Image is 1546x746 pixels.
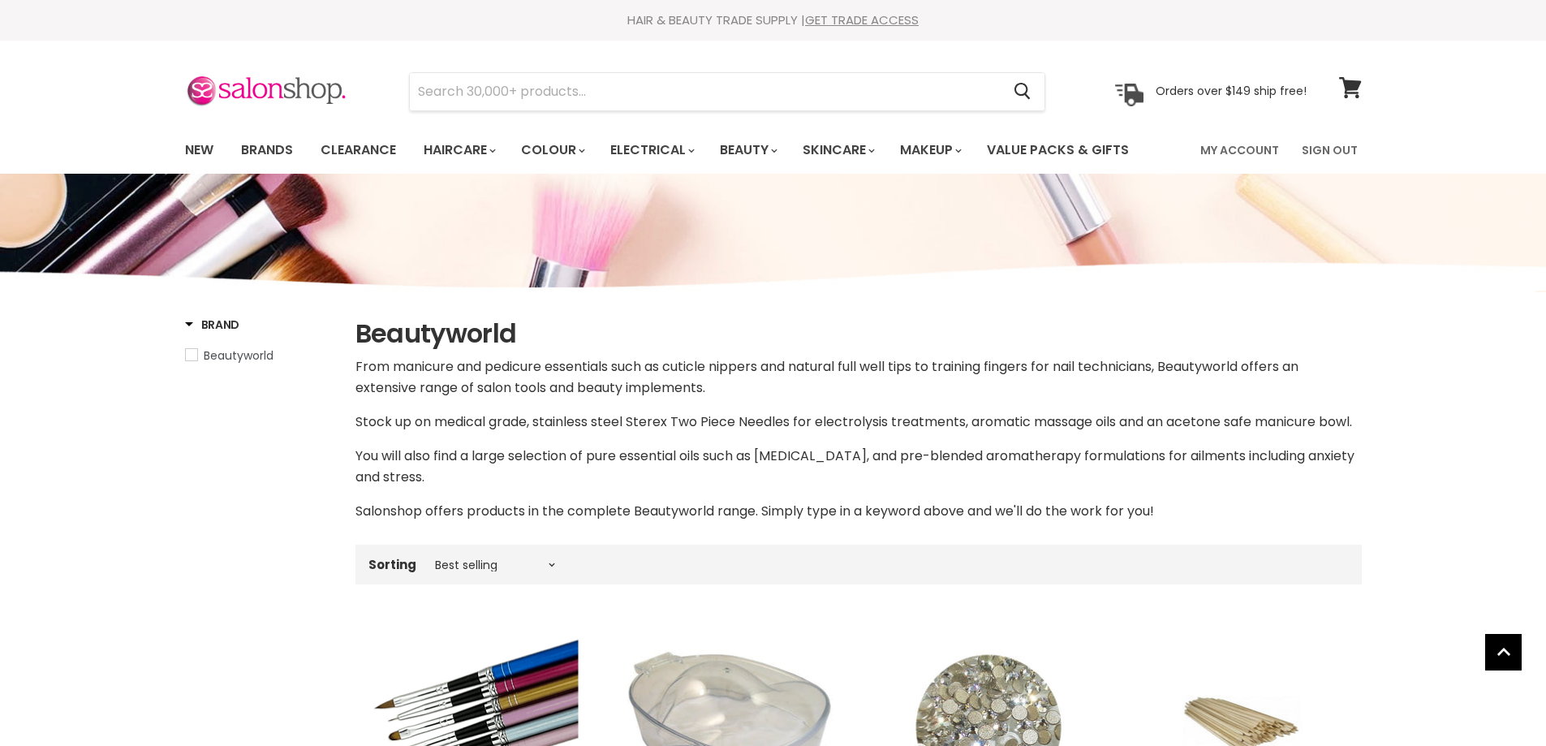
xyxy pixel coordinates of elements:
a: Brands [229,133,305,167]
a: GET TRADE ACCESS [805,11,919,28]
p: Salonshop offers products in the complete Beautyworld range. Simply type in a keyword above and w... [355,501,1362,522]
span: Beautyworld [204,347,273,364]
a: Sign Out [1292,133,1367,167]
input: Search [410,73,1001,110]
a: Colour [509,133,595,167]
ul: Main menu [173,127,1166,174]
a: New [173,133,226,167]
a: Clearance [308,133,408,167]
a: Beauty [708,133,787,167]
a: Skincare [790,133,885,167]
a: Beautyworld [185,347,335,364]
a: Haircare [411,133,506,167]
button: Search [1001,73,1044,110]
label: Sorting [368,558,416,571]
a: Value Packs & Gifts [975,133,1141,167]
a: My Account [1191,133,1289,167]
nav: Main [165,127,1382,174]
h1: Beautyworld [355,317,1362,351]
form: Product [409,72,1045,111]
p: From manicure and pedicure essentials such as cuticle nippers and natural full well tips to train... [355,356,1362,399]
p: You will also find a large selection of pure essential oils such as [MEDICAL_DATA], and pre-blend... [355,446,1362,488]
div: HAIR & BEAUTY TRADE SUPPLY | [165,12,1382,28]
a: Makeup [888,133,971,167]
p: Orders over $149 ship free! [1156,84,1307,98]
a: Electrical [598,133,704,167]
p: Stock up on medical grade, stainless steel Sterex Two Piece Needles for electrolysis treatments, ... [355,412,1362,433]
iframe: Gorgias live chat messenger [1465,670,1530,730]
h3: Brand [185,317,240,333]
